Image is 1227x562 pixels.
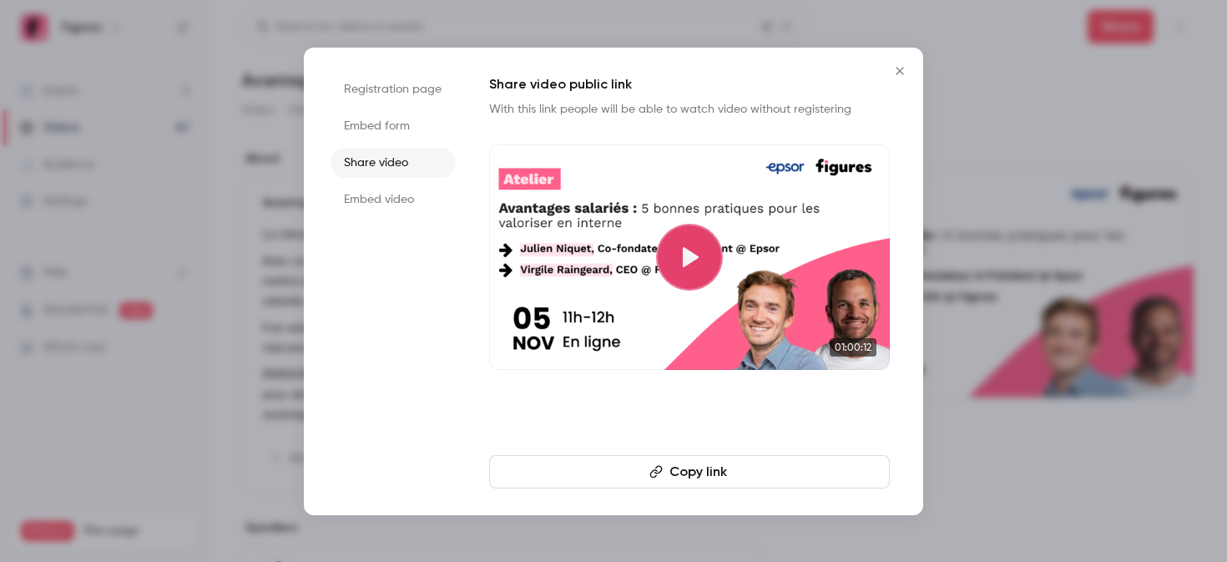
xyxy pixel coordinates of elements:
[830,338,876,357] span: 01:00:12
[489,74,890,94] h1: Share video public link
[883,54,916,88] button: Close
[331,111,456,141] li: Embed form
[331,148,456,178] li: Share video
[489,101,890,118] p: With this link people will be able to watch video without registering
[331,185,456,215] li: Embed video
[331,74,456,104] li: Registration page
[489,455,890,489] button: Copy link
[489,144,890,370] a: 01:00:12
